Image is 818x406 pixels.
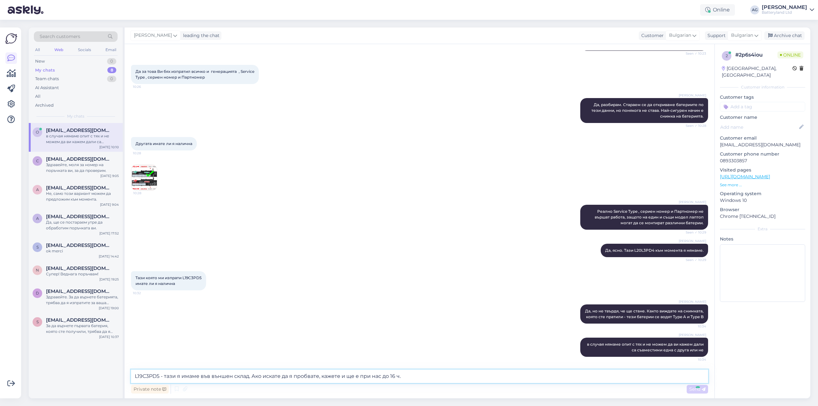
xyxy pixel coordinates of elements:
[682,123,706,128] span: Seen ✓ 10:28
[53,46,65,54] div: Web
[100,202,119,207] div: [DATE] 9:04
[36,268,39,272] span: n
[131,165,157,190] img: Attachment
[77,46,92,54] div: Socials
[720,142,805,148] p: [EMAIL_ADDRESS][DOMAIN_NAME]
[720,213,805,220] p: Chrome [TECHNICAL_ID]
[762,5,807,10] div: [PERSON_NAME]
[46,214,112,219] span: a.alin15@yahoo.com
[46,265,112,271] span: nik_ov@abv.bg
[720,182,805,188] p: See more ...
[36,130,39,134] span: o
[720,94,805,101] p: Customer tags
[46,271,119,277] div: Супер! Веднага поръчвам!
[133,191,157,195] span: 10:28
[682,324,706,329] span: 10:34
[36,216,39,221] span: a
[605,248,704,253] span: Да, ясно. Тази L20L3PD4 към момента я нямаме.
[46,219,119,231] div: Да, ще се постараем утре да обработим поръчката ви.
[99,306,119,310] div: [DATE] 19:00
[700,4,735,16] div: Online
[764,31,805,40] div: Archive chat
[679,299,706,304] span: [PERSON_NAME]
[762,5,814,15] a: [PERSON_NAME]Batteryland Ltd
[35,67,55,73] div: My chats
[99,277,119,282] div: [DATE] 19:25
[35,93,41,100] div: All
[682,230,706,235] span: Seen ✓ 10:29
[40,33,80,40] span: Search customers
[67,113,84,119] span: My chats
[135,69,255,80] span: Да за това Ви бях изпратил всичко и генерацията , Service Type , сериен номер и Партномер
[107,76,116,82] div: 0
[591,102,705,119] span: Да, разбирам. Стараем се да откриваме батериите по тези данни, но понякога не става. Най-сигурен ...
[99,231,119,236] div: [DATE] 17:52
[595,209,705,225] span: Реално Service Type , сериен номер и Партномер не вършат работа, защото на един и същи модел лапт...
[682,51,706,56] span: Seen ✓ 10:23
[720,114,805,121] p: Customer name
[720,197,805,204] p: Windows 10
[100,173,119,178] div: [DATE] 9:05
[135,141,192,146] span: Другата имате ли я налична
[679,200,706,204] span: [PERSON_NAME]
[705,32,726,39] div: Support
[36,245,39,249] span: s
[181,32,220,39] div: leading the chat
[99,254,119,259] div: [DATE] 14:42
[35,76,59,82] div: Team chats
[46,288,112,294] span: Dariusgrapinoiu391@gmail.com
[639,32,664,39] div: Customer
[587,342,705,352] span: в случая нямаме опит с тях и не можем да ви кажем дали са съвместими една с друга или не
[720,190,805,197] p: Operating system
[46,191,119,202] div: Не, само този вариант можем да предложим към момента.
[720,102,805,111] input: Add a tag
[679,333,706,337] span: [PERSON_NAME]
[750,5,759,14] div: AG
[720,135,805,142] p: Customer email
[133,151,157,156] span: 10:28
[679,93,706,98] span: [PERSON_NAME]
[36,291,39,295] span: D
[722,65,792,79] div: [GEOGRAPHIC_DATA], [GEOGRAPHIC_DATA]
[36,187,39,192] span: a
[720,206,805,213] p: Browser
[46,156,112,162] span: cordanalex986@gmail.com
[107,67,116,73] div: 8
[46,127,112,133] span: office@cryptosystemsbg.com
[669,32,691,39] span: Bulgarian
[720,236,805,242] p: Notes
[99,145,119,149] div: [DATE] 10:10
[46,323,119,334] div: За да върнете първата батерия, която сте получили, трябва да я изпратите на адрес България, [GEOG...
[46,133,119,145] div: в случая нямаме опит с тях и не можем да ви кажем дали са съвместими една с друга или не
[46,185,112,191] span: alexiurescu09@gmail.com
[35,85,59,91] div: AI Assistant
[46,317,112,323] span: skrjanc.simon@gmail.com
[682,357,706,362] span: 10:34
[735,51,777,59] div: # 2p6s4iou
[46,242,112,248] span: sam.lupart@gmail.com
[135,275,202,286] span: Тази която ми изпрати L19C3PD5 имате ли я налична
[36,319,39,324] span: s
[134,32,172,39] span: [PERSON_NAME]
[46,248,119,254] div: ok merci
[104,46,118,54] div: Email
[720,84,805,90] div: Customer information
[34,46,41,54] div: All
[682,257,706,262] span: Seen ✓ 10:29
[46,294,119,306] div: Здравейте. За да върнете батерията, трябва да я изпратите за ваша сметка до адрес България, [GEOG...
[107,58,116,65] div: 0
[731,32,753,39] span: Bulgarian
[46,162,119,173] div: Здравейте, моля за номер на поръчката ви, за да проверим.
[720,151,805,157] p: Customer phone number
[679,239,706,243] span: [PERSON_NAME]
[99,334,119,339] div: [DATE] 10:37
[585,309,705,319] span: Да, но не твърдя, че ще стане. Както виждате на снимката, която сте пратили - тези батерии се вод...
[720,124,798,131] input: Add name
[133,84,157,89] span: 10:26
[36,158,39,163] span: c
[777,51,803,58] span: Online
[720,226,805,232] div: Extra
[133,291,157,295] span: 10:32
[762,10,807,15] div: Batteryland Ltd
[5,33,17,45] img: Askly Logo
